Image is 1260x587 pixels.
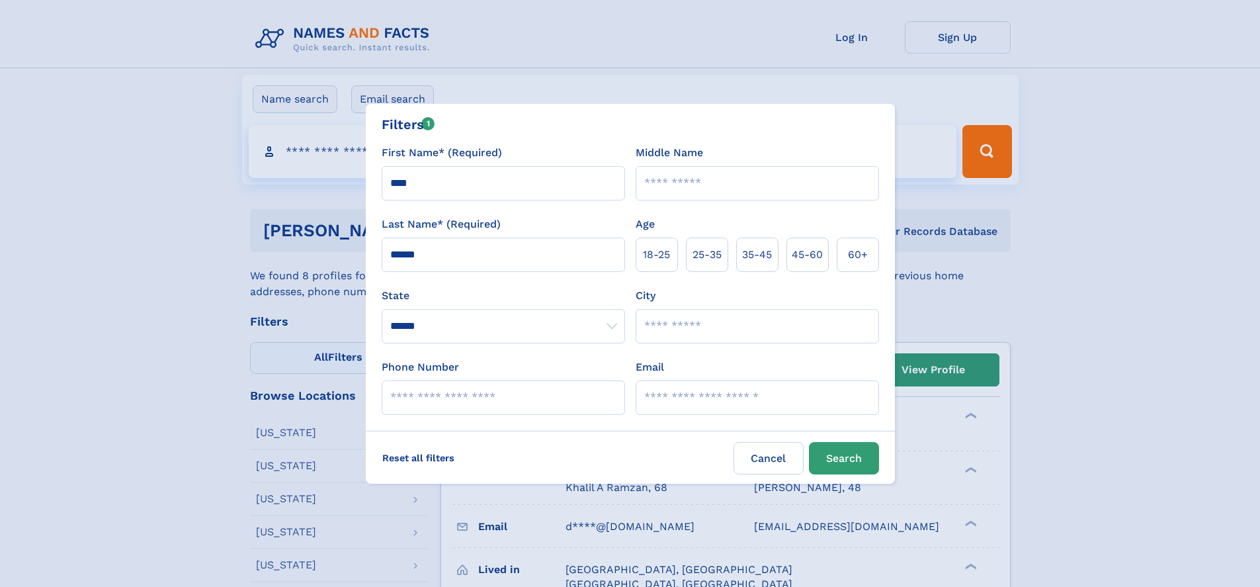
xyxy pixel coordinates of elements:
span: 35‑45 [742,247,772,263]
span: 45‑60 [792,247,823,263]
button: Search [809,442,879,474]
label: State [382,288,625,304]
span: 60+ [848,247,868,263]
div: Filters [382,114,435,134]
span: 18‑25 [643,247,670,263]
label: Middle Name [636,145,703,161]
span: 25‑35 [693,247,722,263]
label: First Name* (Required) [382,145,502,161]
label: Last Name* (Required) [382,216,501,232]
label: Phone Number [382,359,459,375]
label: Email [636,359,664,375]
label: City [636,288,655,304]
label: Reset all filters [374,442,463,474]
label: Cancel [734,442,804,474]
label: Age [636,216,655,232]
